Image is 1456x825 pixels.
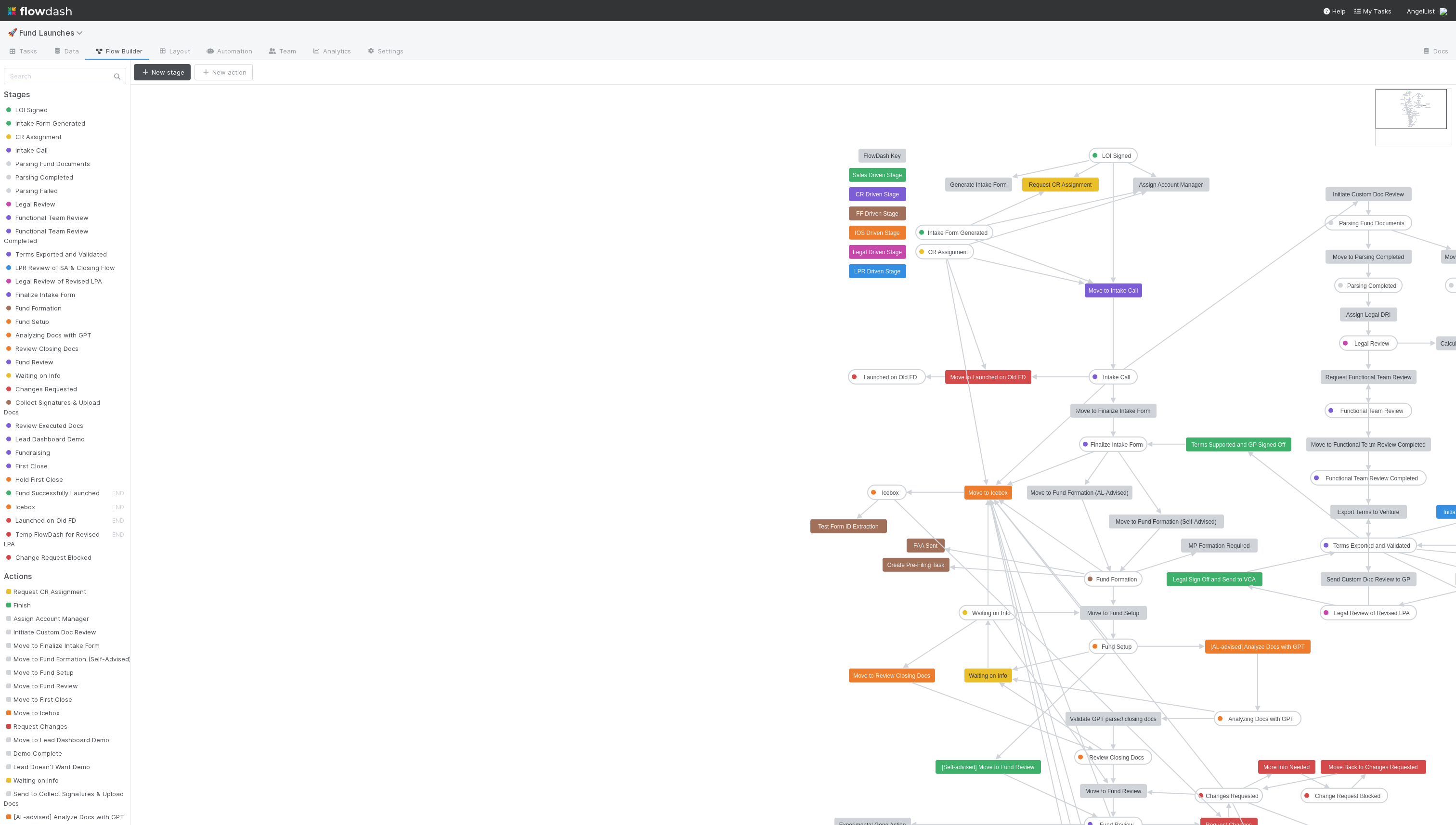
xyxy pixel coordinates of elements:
[4,318,49,325] span: Fund Setup
[1030,490,1128,496] text: Move to Fund Formation (AL-Advised)
[1102,644,1131,650] text: Fund Setup
[134,64,191,80] button: New stage
[1173,576,1256,583] text: Legal Sign Off and Send to VCA
[4,615,89,622] span: Assign Account Manager
[1263,764,1310,771] text: More Info Needed
[4,146,48,154] span: Intake Call
[1103,374,1131,381] text: Intake Call
[854,268,900,275] text: LPR Driven Stage
[1354,340,1389,347] text: Legal Review
[4,462,48,470] span: First Close
[1407,7,1435,15] span: AngelList
[4,106,48,114] span: LOI Signed
[1089,287,1138,294] text: Move to Intake Call
[4,503,35,511] span: Icebox
[4,682,78,690] span: Move to Fund Review
[1085,788,1141,795] text: Move to Fund Review
[1326,374,1412,381] text: Request Functional Team Review
[87,44,150,60] a: Flow Builder
[8,46,38,56] span: Tasks
[112,517,124,524] small: END
[195,64,253,80] button: New action
[4,516,76,524] span: Launched on Old FD
[304,44,359,60] a: Analytics
[1347,283,1396,289] text: Parsing Completed
[4,655,131,663] span: Move to Fund Formation (Self-Advised)
[4,90,126,99] h2: Stages
[4,554,91,561] span: Change Request Blocked
[4,813,124,821] span: [AL-advised] Analyze Docs with GPT
[260,44,304,60] a: Team
[882,490,898,496] text: Icebox
[950,374,1026,381] text: Move to Launched on Old FD
[112,490,124,497] small: END
[1076,408,1151,414] text: Move to Finalize Intake Form
[4,331,91,339] span: Analyzing Docs with GPT
[4,435,85,443] span: Lead Dashboard Demo
[4,449,50,456] span: Fundraising
[1139,181,1203,188] text: Assign Account Manager
[1087,610,1139,617] text: Move to Fund Setup
[45,44,87,60] a: Data
[1334,610,1409,617] text: Legal Review of Revised LPA
[4,291,75,298] span: Finalize Intake Form
[4,264,115,271] span: LPR Review of SA & Closing Flow
[1323,6,1346,16] div: Help
[913,542,938,549] text: FAA Sent
[4,277,102,285] span: Legal Review of Revised LPA
[4,669,74,676] span: Move to Fund Setup
[4,628,96,636] span: Initiate Custom Doc Review
[4,709,60,717] span: Move to Icebox
[4,776,59,784] span: Waiting on Info
[359,44,411,60] a: Settings
[1116,518,1216,525] text: Move to Fund Formation (Self-Advised)
[4,790,124,807] span: Send to Collect Signatures & Upload Docs
[4,763,90,771] span: Lead Doesn't Want Demo
[928,230,988,236] text: Intake Form Generated
[4,68,126,84] input: Search
[4,736,109,744] span: Move to Lead Dashboard Demo
[4,187,58,194] span: Parsing Failed
[1096,576,1137,583] text: Fund Formation
[1089,754,1144,761] text: Review Closing Docs
[855,230,900,236] text: IOS Driven Stage
[1338,509,1400,516] text: Export Terms to Venture
[4,227,89,245] span: Functional Team Review Completed
[4,642,100,649] span: Move to Finalize Intake Form
[818,523,878,530] text: Test Form ID Extraction
[853,172,902,179] text: Sales Driven Stage
[1340,408,1404,414] text: Functional Team Review
[4,133,62,141] span: CR Assignment
[1346,311,1391,318] text: Assign Legal DRI
[853,672,930,679] text: Move to Review Closing Docs
[856,191,899,198] text: CR Driven Stage
[4,749,62,757] span: Demo Complete
[4,696,72,703] span: Move to First Close
[1353,6,1391,16] a: My Tasks
[968,490,1007,496] text: Move to Icebox
[19,28,88,38] span: Fund Launches
[4,530,100,548] span: Temp FlowDash for Revised LPA
[4,358,53,366] span: Fund Review
[1328,764,1417,771] text: Move Back to Changes Requested
[1353,7,1391,15] span: My Tasks
[8,3,72,19] img: logo-inverted-e16ddd16eac7371096b0.svg
[198,44,260,60] a: Automation
[4,572,126,581] h2: Actions
[94,46,143,56] span: Flow Builder
[1070,716,1157,722] text: Validate GPT parsed closing docs
[4,372,61,379] span: Waiting on Info
[4,722,67,730] span: Request Changes
[1414,44,1456,60] a: Docs
[4,250,107,258] span: Terms Exported and Validated
[4,601,31,609] span: Finish
[1311,441,1426,448] text: Move to Functional Team Review Completed
[1206,793,1258,799] text: Changes Requested
[1029,181,1092,188] text: Request CR Assignment
[4,399,100,416] span: Collect Signatures & Upload Docs
[887,562,945,568] text: Create Pre-Filing Task
[863,153,900,159] text: FlowDash Key
[4,345,78,352] span: Review Closing Docs
[4,304,62,312] span: Fund Formation
[1333,254,1404,260] text: Move to Parsing Completed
